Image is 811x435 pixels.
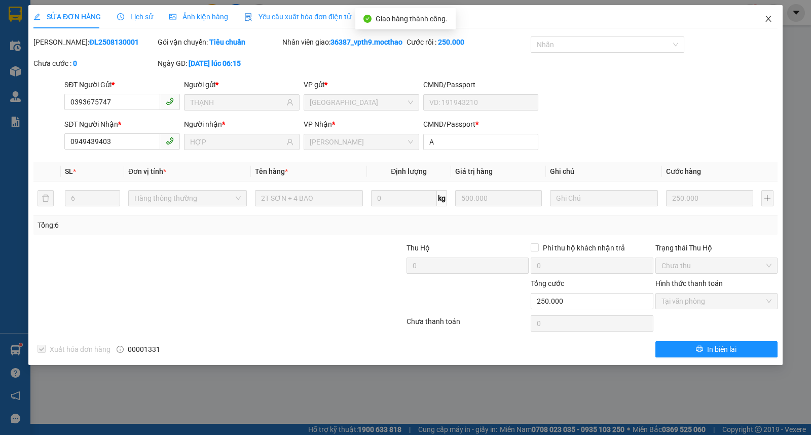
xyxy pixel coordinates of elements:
b: ĐL2508130001 [89,38,139,46]
div: VP gửi [304,79,419,90]
div: SĐT Người Gửi [64,79,180,90]
div: Người gửi [184,79,300,90]
span: Tại văn phòng [661,294,771,309]
input: VD: Bàn, Ghế [255,190,363,206]
img: icon [244,13,252,21]
span: SỬA ĐƠN HÀNG [33,13,101,21]
span: Đơn vị tính [128,167,166,175]
button: delete [38,190,54,206]
input: Tên người nhận [190,136,284,148]
span: kg [437,190,447,206]
span: Tên hàng [255,167,288,175]
div: [PERSON_NAME]: [33,37,156,48]
span: check-circle [363,15,372,23]
label: Hình thức thanh toán [655,279,723,287]
span: picture [169,13,176,20]
div: Người nhận [184,119,300,130]
div: Nhân viên giao: [282,37,404,48]
span: Thu Hộ [407,244,430,252]
span: phone [166,97,174,105]
span: printer [696,345,703,353]
span: Xuất hóa đơn hàng [46,344,115,355]
div: Chưa thanh toán [405,316,530,334]
span: phone [166,137,174,145]
b: 36387_vpth9.mocthao [330,38,402,46]
div: Tổng: 6 [38,220,314,231]
input: VD: 191943210 [423,94,539,111]
span: In biên lai [707,344,736,355]
b: Tiêu chuẩn [209,38,245,46]
b: 250.000 [438,38,464,46]
span: Tuy Hòa [310,134,413,150]
span: Phí thu hộ khách nhận trả [539,242,629,253]
span: user [286,138,293,146]
button: plus [761,190,773,206]
span: Ảnh kiện hàng [169,13,228,21]
th: Ghi chú [546,162,662,182]
span: user [286,99,293,106]
b: 0 [73,59,77,67]
div: CMND/Passport [423,79,539,90]
span: Giá trị hàng [455,167,493,175]
div: Chưa cước : [33,58,156,69]
input: Ghi Chú [550,190,658,206]
input: 0 [666,190,753,206]
div: SĐT Người Nhận [64,119,180,130]
span: Hàng thông thường [134,191,241,206]
span: 00001331 [128,344,160,355]
input: Tên người gửi [190,97,284,108]
span: VP Nhận [304,120,332,128]
span: edit [33,13,41,20]
span: Cước hàng [666,167,701,175]
div: Trạng thái Thu Hộ [655,242,778,253]
div: CMND/Passport [423,119,539,130]
span: Tổng cước [531,279,564,287]
input: 0 [455,190,542,206]
b: [DATE] lúc 06:15 [189,59,241,67]
div: Cước rồi : [407,37,529,48]
span: Định lượng [391,167,427,175]
button: printerIn biên lai [655,341,778,357]
span: SL [65,167,73,175]
span: Chưa thu [661,258,771,273]
span: Đà Lạt [310,95,413,110]
button: Close [754,5,783,33]
span: Lịch sử [117,13,153,21]
span: clock-circle [117,13,124,20]
div: Ngày GD: [158,58,280,69]
span: close [764,15,772,23]
span: info-circle [117,346,124,353]
span: Yêu cầu xuất hóa đơn điện tử [244,13,351,21]
div: Gói vận chuyển: [158,37,280,48]
span: Giao hàng thành công. [376,15,448,23]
